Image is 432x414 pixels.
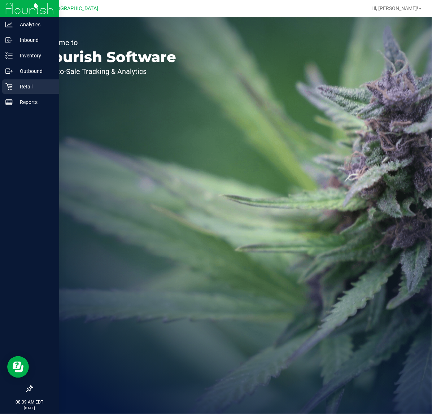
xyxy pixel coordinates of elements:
iframe: Resource center [7,356,29,378]
p: Outbound [13,67,56,75]
inline-svg: Reports [5,99,13,106]
p: Reports [13,98,56,106]
inline-svg: Analytics [5,21,13,28]
p: Flourish Software [39,50,176,64]
span: [GEOGRAPHIC_DATA] [49,5,99,12]
inline-svg: Inventory [5,52,13,59]
p: Analytics [13,20,56,29]
p: Inbound [13,36,56,44]
p: [DATE] [3,405,56,411]
p: Retail [13,82,56,91]
inline-svg: Retail [5,83,13,90]
p: 08:39 AM EDT [3,399,56,405]
p: Welcome to [39,39,176,46]
p: Seed-to-Sale Tracking & Analytics [39,68,176,75]
inline-svg: Outbound [5,67,13,75]
span: Hi, [PERSON_NAME]! [371,5,418,11]
p: Inventory [13,51,56,60]
inline-svg: Inbound [5,36,13,44]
